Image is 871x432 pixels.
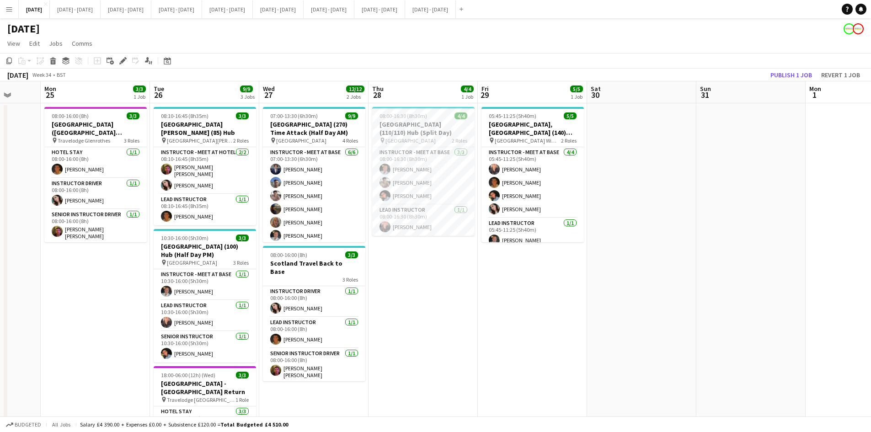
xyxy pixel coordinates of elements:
[151,0,202,18] button: [DATE] - [DATE]
[49,39,63,48] span: Jobs
[220,421,288,428] span: Total Budgeted £4 510.00
[101,0,151,18] button: [DATE] - [DATE]
[19,0,50,18] button: [DATE]
[354,0,405,18] button: [DATE] - [DATE]
[7,70,28,80] div: [DATE]
[29,39,40,48] span: Edit
[50,421,72,428] span: All jobs
[72,39,92,48] span: Comms
[7,39,20,48] span: View
[26,37,43,49] a: Edit
[57,71,66,78] div: BST
[4,37,24,49] a: View
[45,37,66,49] a: Jobs
[767,69,816,81] button: Publish 1 job
[405,0,456,18] button: [DATE] - [DATE]
[15,421,41,428] span: Budgeted
[50,0,101,18] button: [DATE] - [DATE]
[304,0,354,18] button: [DATE] - [DATE]
[68,37,96,49] a: Comms
[253,0,304,18] button: [DATE] - [DATE]
[5,420,43,430] button: Budgeted
[7,22,40,36] h1: [DATE]
[844,23,855,34] app-user-avatar: Programmes & Operations
[80,421,288,428] div: Salary £4 390.00 + Expenses £0.00 + Subsistence £120.00 =
[818,69,864,81] button: Revert 1 job
[202,0,253,18] button: [DATE] - [DATE]
[853,23,864,34] app-user-avatar: Programmes & Operations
